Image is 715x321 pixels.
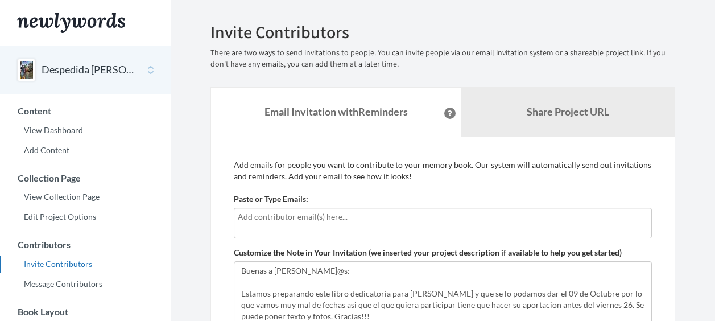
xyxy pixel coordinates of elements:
[234,247,622,258] label: Customize the Note in Your Invitation (we inserted your project description if available to help ...
[527,105,609,118] b: Share Project URL
[210,47,675,70] p: There are two ways to send invitations to people. You can invite people via our email invitation ...
[234,194,308,205] label: Paste or Type Emails:
[1,307,171,317] h3: Book Layout
[264,105,408,118] strong: Email Invitation with Reminders
[1,240,171,250] h3: Contributors
[42,63,134,77] button: Despedida [PERSON_NAME]
[238,211,648,223] input: Add contributor email(s) here...
[210,23,675,42] h2: Invite Contributors
[234,159,652,182] p: Add emails for people you want to contribute to your memory book. Our system will automatically s...
[1,106,171,116] h3: Content
[1,173,171,183] h3: Collection Page
[17,13,125,33] img: Newlywords logo
[627,287,704,315] iframe: Opens a widget where you can chat to one of our agents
